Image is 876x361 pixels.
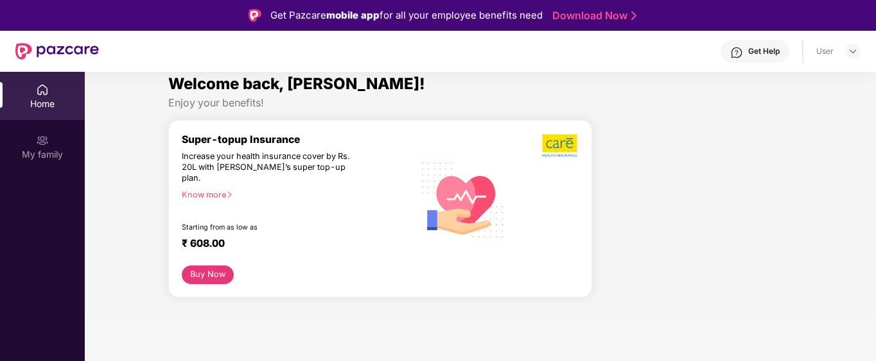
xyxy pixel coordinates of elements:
div: ₹ 608.00 [182,237,401,253]
div: Super-topup Insurance [182,133,414,146]
div: Starting from as low as [182,223,359,232]
img: New Pazcare Logo [15,43,99,60]
img: Stroke [631,9,636,22]
img: svg+xml;base64,PHN2ZyB4bWxucz0iaHR0cDovL3d3dy53My5vcmcvMjAwMC9zdmciIHhtbG5zOnhsaW5rPSJodHRwOi8vd3... [414,149,513,249]
div: Get Pazcare for all your employee benefits need [270,8,543,23]
strong: mobile app [326,9,380,21]
a: Download Now [552,9,633,22]
span: Welcome back, [PERSON_NAME]! [168,74,425,93]
div: Increase your health insurance cover by Rs. 20L with [PERSON_NAME]’s super top-up plan. [182,151,358,184]
img: Logo [249,9,261,22]
div: User [816,46,834,56]
button: Buy Now [182,265,234,284]
img: svg+xml;base64,PHN2ZyB3aWR0aD0iMjAiIGhlaWdodD0iMjAiIHZpZXdCb3g9IjAgMCAyMCAyMCIgZmlsbD0ibm9uZSIgeG... [36,134,49,147]
img: svg+xml;base64,PHN2ZyBpZD0iSG9tZSIgeG1sbnM9Imh0dHA6Ly93d3cudzMub3JnLzIwMDAvc3ZnIiB3aWR0aD0iMjAiIG... [36,83,49,96]
span: right [226,191,233,198]
div: Know more [182,190,406,199]
div: Enjoy your benefits! [168,96,793,110]
div: Get Help [748,46,780,56]
img: b5dec4f62d2307b9de63beb79f102df3.png [542,133,579,158]
img: svg+xml;base64,PHN2ZyBpZD0iRHJvcGRvd24tMzJ4MzIiIHhtbG5zPSJodHRwOi8vd3d3LnczLm9yZy8yMDAwL3N2ZyIgd2... [848,46,858,56]
img: svg+xml;base64,PHN2ZyBpZD0iSGVscC0zMngzMiIgeG1sbnM9Imh0dHA6Ly93d3cudzMub3JnLzIwMDAvc3ZnIiB3aWR0aD... [730,46,743,59]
